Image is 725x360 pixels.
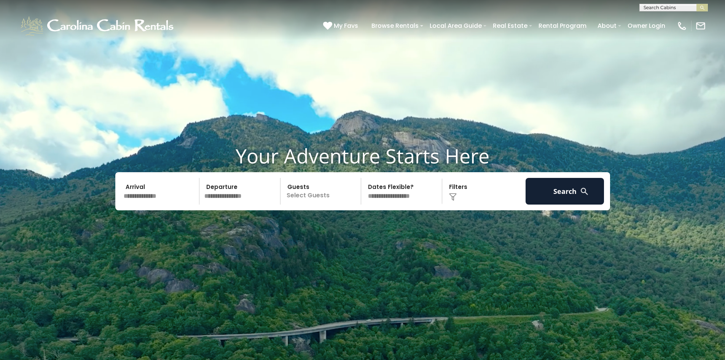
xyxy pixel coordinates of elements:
[580,187,589,196] img: search-regular-white.png
[535,19,590,32] a: Rental Program
[624,19,669,32] a: Owner Login
[677,21,687,31] img: phone-regular-white.png
[526,178,604,205] button: Search
[594,19,620,32] a: About
[323,21,360,31] a: My Favs
[489,19,531,32] a: Real Estate
[19,14,177,37] img: White-1-1-2.png
[449,193,457,201] img: filter--v1.png
[426,19,486,32] a: Local Area Guide
[283,178,361,205] p: Select Guests
[368,19,422,32] a: Browse Rentals
[334,21,358,30] span: My Favs
[6,144,719,168] h1: Your Adventure Starts Here
[695,21,706,31] img: mail-regular-white.png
